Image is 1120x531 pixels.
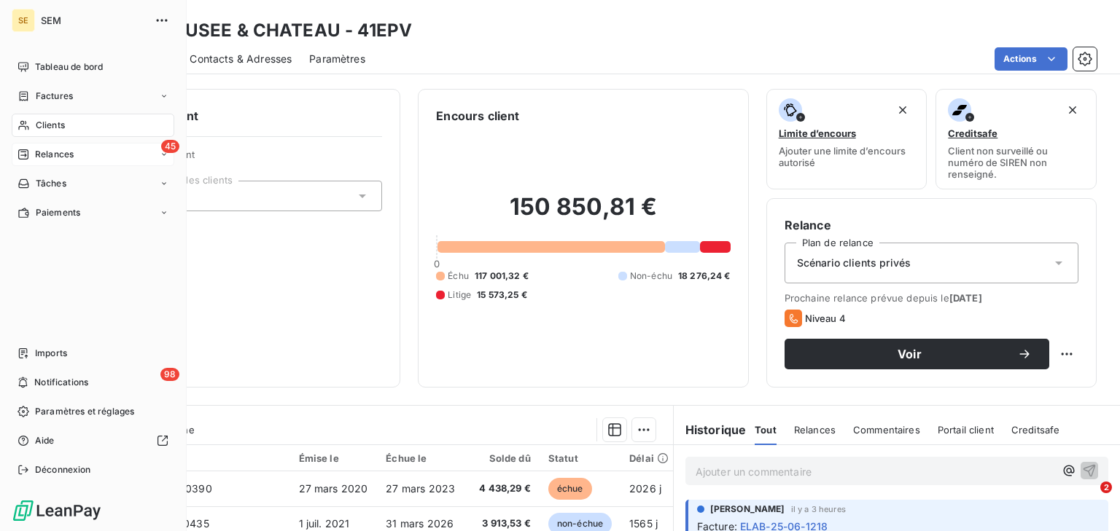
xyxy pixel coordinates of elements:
[117,149,382,169] span: Propriétés Client
[779,145,915,168] span: Ajouter une limite d’encours autorisé
[36,119,65,132] span: Clients
[386,517,454,530] span: 31 mars 2026
[36,90,73,103] span: Factures
[309,52,365,66] span: Paramètres
[35,463,91,476] span: Déconnexion
[386,482,455,495] span: 27 mars 2023
[436,107,519,125] h6: Encours client
[548,478,592,500] span: échue
[299,517,350,530] span: 1 juil. 2021
[88,107,382,125] h6: Informations client
[938,424,994,436] span: Portail client
[128,17,412,44] h3: EPV MUSEE & CHATEAU - 41EPV
[995,47,1067,71] button: Actions
[448,270,469,283] span: Échu
[629,452,669,464] div: Délai
[949,292,982,304] span: [DATE]
[674,421,747,438] h6: Historique
[1011,424,1060,436] span: Creditsafe
[853,424,920,436] span: Commentaires
[35,347,67,360] span: Imports
[475,270,529,283] span: 117 001,32 €
[629,482,661,495] span: 2026 j
[35,434,55,447] span: Aide
[785,339,1049,369] button: Voir
[160,368,179,381] span: 98
[794,424,836,436] span: Relances
[477,288,527,302] span: 15 573,25 €
[948,145,1084,180] span: Client non surveillé ou numéro de SIREN non renseigné.
[386,452,456,464] div: Échue le
[41,15,146,26] span: SEM
[791,505,846,514] span: il y a 3 heures
[710,503,785,516] span: [PERSON_NAME]
[36,177,66,190] span: Tâches
[797,256,911,270] span: Scénario clients privés
[1070,481,1105,516] iframe: Intercom live chat
[448,288,471,302] span: Litige
[785,292,1078,304] span: Prochaine relance prévue depuis le
[35,148,74,161] span: Relances
[802,348,1017,360] span: Voir
[473,481,531,496] span: 4 438,29 €
[1100,481,1112,493] span: 2
[629,517,658,530] span: 1565 j
[190,52,292,66] span: Contacts & Adresses
[12,429,174,452] a: Aide
[948,127,997,139] span: Creditsafe
[436,192,730,236] h2: 150 850,81 €
[755,424,777,436] span: Tout
[35,60,103,74] span: Tableau de bord
[434,258,440,270] span: 0
[161,140,179,153] span: 45
[766,89,927,189] button: Limite d’encoursAjouter une limite d’encours autorisé
[936,89,1097,189] button: CreditsafeClient non surveillé ou numéro de SIREN non renseigné.
[35,405,134,418] span: Paramètres et réglages
[12,499,102,522] img: Logo LeanPay
[299,452,369,464] div: Émise le
[101,452,281,465] div: Référence
[473,452,531,464] div: Solde dû
[548,452,612,464] div: Statut
[678,270,731,283] span: 18 276,24 €
[34,376,88,389] span: Notifications
[299,482,368,495] span: 27 mars 2020
[785,216,1078,234] h6: Relance
[779,127,856,139] span: Limite d’encours
[805,312,846,324] span: Niveau 4
[12,9,35,32] div: SE
[473,516,531,531] span: 3 913,53 €
[36,206,80,219] span: Paiements
[630,270,672,283] span: Non-échu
